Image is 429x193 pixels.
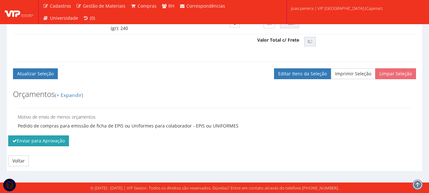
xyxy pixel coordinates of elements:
td: Protetor Solar fator 60 (Não durável) - Gramaturas (gr): 240 [108,16,227,34]
span: Compras [137,3,157,9]
button: Enviar para Aprovação [8,135,69,146]
span: Gestão de Materiais [83,3,125,9]
img: logo [5,7,33,17]
span: Correspondências [186,3,225,9]
a: Voltar [8,155,29,166]
div: © [DATE] - [DATE] | VIP Gestor. Todos os direitos são reservados. Dúvidas? Entre em contato atrav... [90,185,339,191]
span: Cadastros [50,3,71,9]
td: 1 [244,16,261,34]
button: Limpar Seleção [375,68,416,79]
a: Imprimir Seleção [331,68,375,79]
span: Universidade [50,15,78,21]
a: Editar Itens da Seleção [274,68,331,79]
span: joao.pereira | VIP [GEOGRAPHIC_DATA] (Cajamar) [291,5,383,11]
span: (0) [90,15,95,21]
a: (0) [81,12,98,24]
h3: Orçamentos [13,90,416,98]
th: Valor Total c/ Frete [13,34,302,49]
a: Universidade [40,12,81,24]
span: RH [168,3,174,9]
p: Pedido de compras para emissão de ficha de EPIS ou Uniformes para colaborador - EPIS ou UNIFORMES [18,123,411,129]
button: Atualizar Seleção [13,68,58,79]
h5: Motivo de envio de menos orçamentos [18,114,411,119]
a: (+ Expandir) [55,92,83,99]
